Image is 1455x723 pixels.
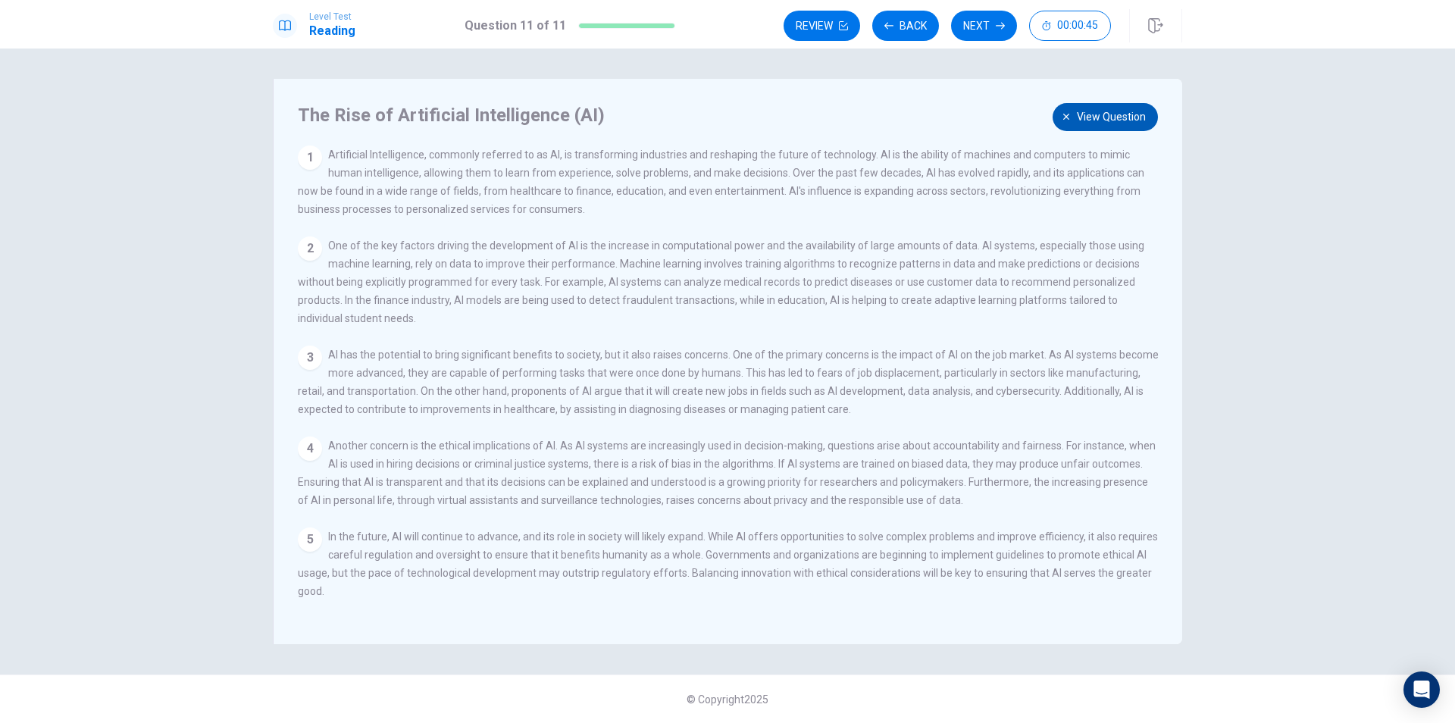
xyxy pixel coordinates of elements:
[309,22,355,40] h1: Reading
[298,531,1158,597] span: In the future, AI will continue to advance, and its role in society will likely expand. While AI ...
[1029,11,1111,41] button: 00:00:45
[309,11,355,22] span: Level Test
[298,146,322,170] div: 1
[687,693,768,706] span: © Copyright 2025
[298,103,1154,127] h4: The Rise of Artificial Intelligence (AI)
[298,149,1144,215] span: Artificial Intelligence, commonly referred to as AI, is transforming industries and reshaping the...
[298,346,322,370] div: 3
[951,11,1017,41] button: Next
[872,11,939,41] button: Back
[298,239,1144,324] span: One of the key factors driving the development of AI is the increase in computational power and t...
[1057,20,1098,32] span: 00:00:45
[784,11,860,41] button: Review
[298,440,1156,506] span: Another concern is the ethical implications of AI. As AI systems are increasingly used in decisio...
[298,349,1159,415] span: AI has the potential to bring significant benefits to society, but it also raises concerns. One o...
[298,437,322,461] div: 4
[298,527,322,552] div: 5
[1053,103,1158,131] button: View question
[1403,671,1440,708] div: Open Intercom Messenger
[465,17,566,35] h1: Question 11 of 11
[1077,108,1146,127] span: View question
[298,236,322,261] div: 2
